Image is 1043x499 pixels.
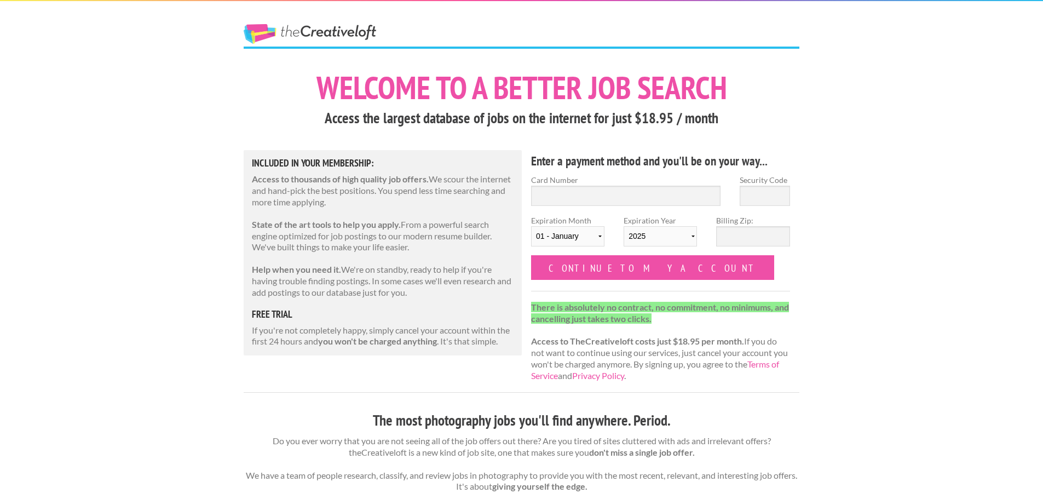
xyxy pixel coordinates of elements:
[531,215,604,255] label: Expiration Month
[244,72,799,104] h1: Welcome to a better job search
[740,174,790,186] label: Security Code
[252,309,514,319] h5: free trial
[531,302,790,382] p: If you do not want to continue using our services, just cancel your account you won't be charged ...
[531,359,779,381] a: Terms of Service
[252,264,514,298] p: We're on standby, ready to help if you're having trouble finding postings. In some cases we'll ev...
[252,174,429,184] strong: Access to thousands of high quality job offers.
[531,226,604,246] select: Expiration Month
[624,215,697,255] label: Expiration Year
[252,174,514,208] p: We scour the internet and hand-pick the best positions. You spend less time searching and more ti...
[252,325,514,348] p: If you're not completely happy, simply cancel your account within the first 24 hours and . It's t...
[244,108,799,129] h3: Access the largest database of jobs on the internet for just $18.95 / month
[531,302,789,324] strong: There is absolutely no contract, no commitment, no minimums, and cancelling just takes two clicks.
[244,410,799,431] h3: The most photography jobs you'll find anywhere. Period.
[252,219,401,230] strong: State of the art tools to help you apply.
[531,336,744,346] strong: Access to TheCreativeloft costs just $18.95 per month.
[531,255,774,280] input: Continue to my account
[572,370,624,381] a: Privacy Policy
[589,447,695,457] strong: don't miss a single job offer.
[531,174,721,186] label: Card Number
[716,215,790,226] label: Billing Zip:
[244,24,376,44] a: The Creative Loft
[252,264,341,274] strong: Help when you need it.
[252,158,514,168] h5: Included in Your Membership:
[531,152,790,170] h4: Enter a payment method and you'll be on your way...
[244,435,799,492] p: Do you ever worry that you are not seeing all of the job offers out there? Are you tired of sites...
[492,481,587,491] strong: giving yourself the edge.
[318,336,437,346] strong: you won't be charged anything
[252,219,514,253] p: From a powerful search engine optimized for job postings to our modern resume builder. We've buil...
[624,226,697,246] select: Expiration Year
